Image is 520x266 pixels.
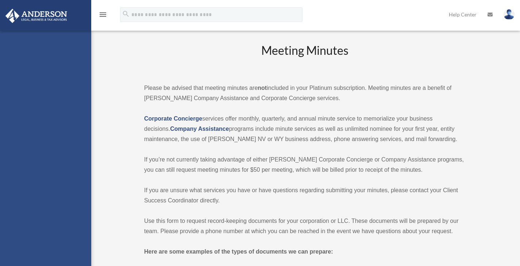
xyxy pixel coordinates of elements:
[144,114,465,144] p: services offer monthly, quarterly, and annual minute service to memorialize your business decisio...
[144,83,465,103] p: Please be advised that meeting minutes are included in your Platinum subscription. Meeting minute...
[144,185,465,206] p: If you are unsure what services you have or have questions regarding submitting your minutes, ple...
[504,9,515,20] img: User Pic
[3,9,69,23] img: Anderson Advisors Platinum Portal
[170,126,229,132] a: Company Assistance
[99,13,107,19] a: menu
[99,10,107,19] i: menu
[144,115,202,122] a: Corporate Concierge
[144,42,465,73] h2: Meeting Minutes
[122,10,130,18] i: search
[144,216,465,236] p: Use this form to request record-keeping documents for your corporation or LLC. These documents wi...
[144,248,333,255] strong: Here are some examples of the types of documents we can prepare:
[258,85,267,91] strong: not
[144,155,465,175] p: If you’re not currently taking advantage of either [PERSON_NAME] Corporate Concierge or Company A...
